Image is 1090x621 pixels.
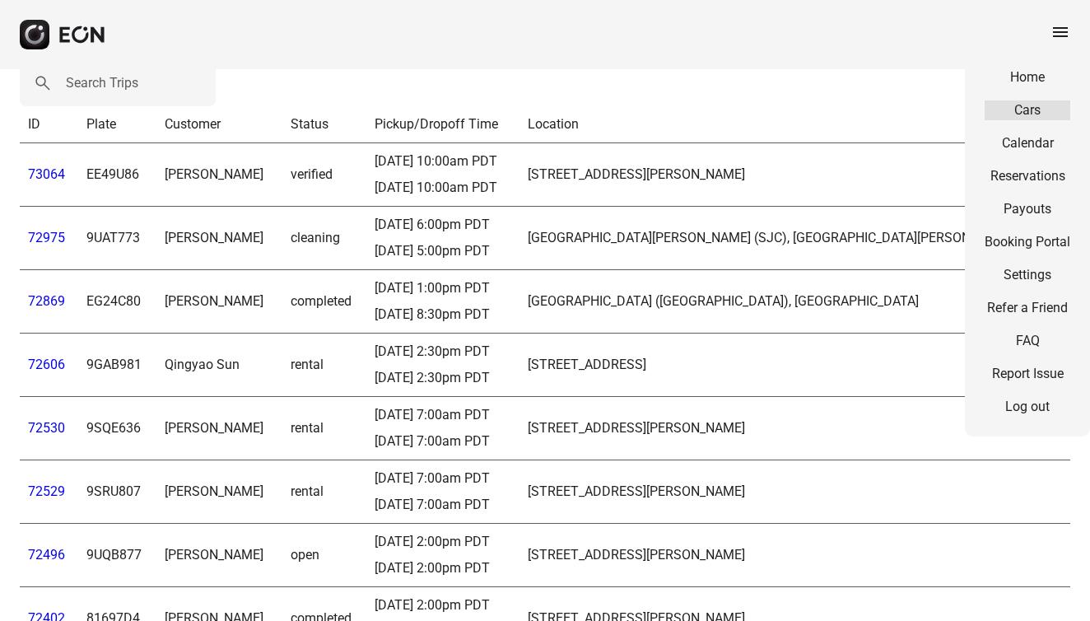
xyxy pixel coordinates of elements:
[78,270,156,334] td: EG24C80
[375,595,511,615] div: [DATE] 2:00pm PDT
[985,298,1070,318] a: Refer a Friend
[375,178,511,198] div: [DATE] 10:00am PDT
[985,68,1070,87] a: Home
[78,207,156,270] td: 9UAT773
[28,483,65,499] a: 72529
[78,106,156,143] th: Plate
[66,73,138,93] label: Search Trips
[78,397,156,460] td: 9SQE636
[28,166,65,182] a: 73064
[20,106,78,143] th: ID
[282,106,367,143] th: Status
[375,495,511,515] div: [DATE] 7:00am PDT
[375,278,511,298] div: [DATE] 1:00pm PDT
[375,405,511,425] div: [DATE] 7:00am PDT
[156,460,282,524] td: [PERSON_NAME]
[375,558,511,578] div: [DATE] 2:00pm PDT
[375,532,511,552] div: [DATE] 2:00pm PDT
[282,334,367,397] td: rental
[28,230,65,245] a: 72975
[375,241,511,261] div: [DATE] 5:00pm PDT
[156,143,282,207] td: [PERSON_NAME]
[78,460,156,524] td: 9SRU807
[985,133,1070,153] a: Calendar
[28,420,65,436] a: 72530
[156,106,282,143] th: Customer
[78,143,156,207] td: EE49U86
[375,432,511,451] div: [DATE] 7:00am PDT
[519,270,1070,334] td: [GEOGRAPHIC_DATA] ([GEOGRAPHIC_DATA]), [GEOGRAPHIC_DATA]
[156,334,282,397] td: Qingyao Sun
[282,397,367,460] td: rental
[519,334,1070,397] td: [STREET_ADDRESS]
[519,143,1070,207] td: [STREET_ADDRESS][PERSON_NAME]
[375,152,511,171] div: [DATE] 10:00am PDT
[985,397,1070,417] a: Log out
[156,524,282,587] td: [PERSON_NAME]
[282,207,367,270] td: cleaning
[282,524,367,587] td: open
[985,364,1070,384] a: Report Issue
[28,357,65,372] a: 72606
[156,397,282,460] td: [PERSON_NAME]
[985,331,1070,351] a: FAQ
[985,265,1070,285] a: Settings
[366,106,519,143] th: Pickup/Dropoff Time
[519,460,1070,524] td: [STREET_ADDRESS][PERSON_NAME]
[519,207,1070,270] td: [GEOGRAPHIC_DATA][PERSON_NAME] (SJC), [GEOGRAPHIC_DATA][PERSON_NAME]
[375,469,511,488] div: [DATE] 7:00am PDT
[375,305,511,325] div: [DATE] 8:30pm PDT
[28,293,65,309] a: 72869
[519,524,1070,587] td: [STREET_ADDRESS][PERSON_NAME]
[282,270,367,334] td: completed
[1050,22,1070,42] span: menu
[985,166,1070,186] a: Reservations
[375,368,511,388] div: [DATE] 2:30pm PDT
[282,460,367,524] td: rental
[375,342,511,362] div: [DATE] 2:30pm PDT
[519,106,1070,143] th: Location
[519,397,1070,460] td: [STREET_ADDRESS][PERSON_NAME]
[78,334,156,397] td: 9GAB981
[156,207,282,270] td: [PERSON_NAME]
[375,215,511,235] div: [DATE] 6:00pm PDT
[985,100,1070,120] a: Cars
[282,143,367,207] td: verified
[985,199,1070,219] a: Payouts
[156,270,282,334] td: [PERSON_NAME]
[28,547,65,563] a: 72496
[985,232,1070,252] a: Booking Portal
[78,524,156,587] td: 9UQB877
